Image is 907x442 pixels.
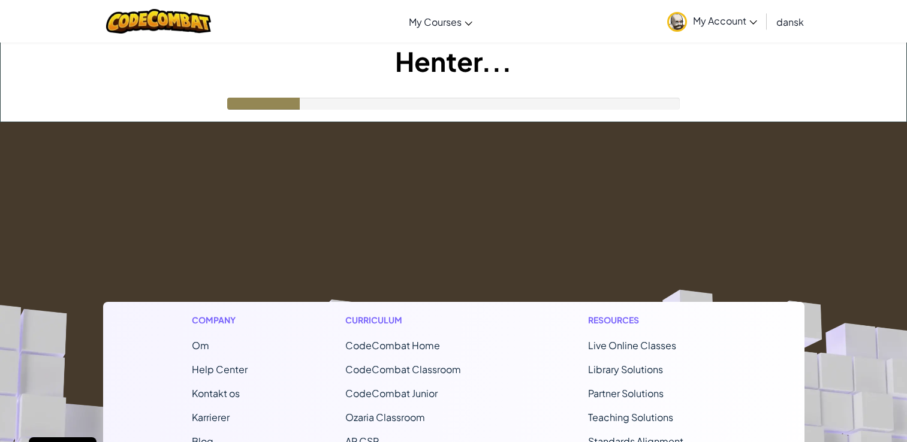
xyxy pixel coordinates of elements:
a: Partner Solutions [588,387,664,399]
a: Help Center [192,363,248,376]
h1: Henter... [1,43,906,80]
h1: Resources [588,314,716,326]
a: Library Solutions [588,363,663,376]
a: CodeCombat Classroom [345,363,461,376]
a: Karrierer [192,411,230,423]
a: Om [192,339,209,352]
h1: Curriculum [345,314,490,326]
h1: Company [192,314,248,326]
img: CodeCombat logo [106,9,211,34]
span: Kontakt os [192,387,240,399]
span: dansk [776,16,804,28]
a: Teaching Solutions [588,411,673,423]
a: CodeCombat Junior [345,387,438,399]
a: My Courses [403,5,478,38]
a: Ozaria Classroom [345,411,425,423]
img: avatar [667,12,687,32]
a: My Account [661,2,763,40]
span: My Courses [409,16,462,28]
a: Live Online Classes [588,339,676,352]
a: dansk [770,5,810,38]
span: My Account [693,14,757,27]
span: CodeCombat Home [345,339,440,352]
